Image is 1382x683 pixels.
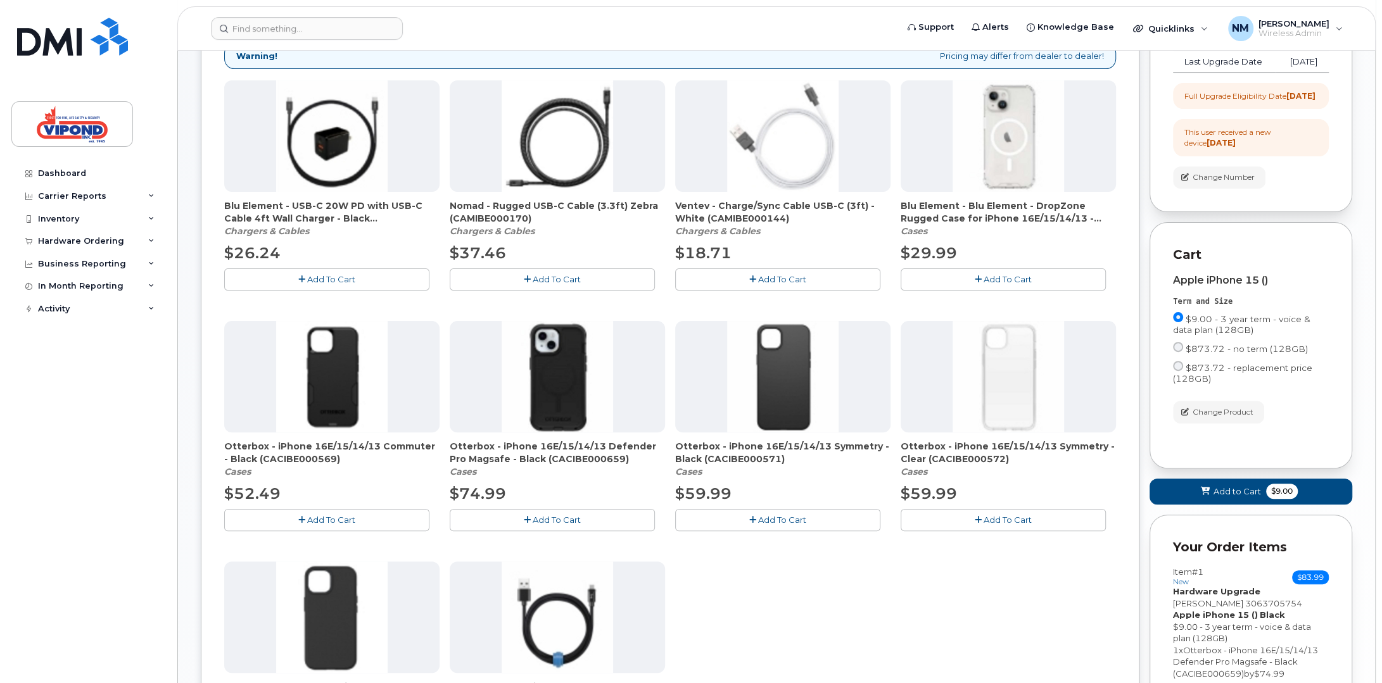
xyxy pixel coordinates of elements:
[1124,16,1217,41] div: Quicklinks
[450,225,535,237] em: Chargers & Cables
[502,561,613,673] img: accessory36348.JPG
[307,515,355,525] span: Add To Cart
[953,321,1064,432] img: accessory36846.JPG
[901,440,1116,478] div: Otterbox - iPhone 16E/15/14/13 Symmetry - Clear (CACIBE000572)
[1258,28,1329,39] span: Wireless Admin
[1186,344,1308,354] span: $873.72 - no term (128GB)
[1184,91,1315,101] div: Full Upgrade Eligibility Date
[1173,314,1310,335] span: $9.00 - 3 year term - voice & data plan (128GB)
[1173,312,1183,322] input: $9.00 - 3 year term - voice & data plan (128GB)
[276,321,388,432] img: accessory36920.JPG
[224,199,440,225] span: Blu Element - USB-C 20W PD with USB-C Cable 4ft Wall Charger - Black (CAHCPZ000096)
[675,484,732,503] span: $59.99
[1173,598,1243,608] span: [PERSON_NAME]
[533,515,581,525] span: Add To Cart
[901,225,927,237] em: Cases
[502,321,613,432] img: accessory36844.JPG
[953,80,1064,192] img: accessory36772.JPG
[1173,296,1329,307] div: Term and Size
[901,484,957,503] span: $59.99
[1173,342,1183,352] input: $873.72 - no term (128GB)
[224,244,281,262] span: $26.24
[1260,610,1285,620] strong: Black
[1173,51,1276,73] td: Last Upgrade Date
[236,50,277,62] strong: Warning!
[675,225,760,237] em: Chargers & Cables
[1037,21,1114,34] span: Knowledge Base
[675,509,880,531] button: Add To Cart
[276,561,388,673] img: accessory36919.JPG
[1173,166,1265,189] button: Change Number
[1193,406,1253,418] span: Change Product
[901,244,957,262] span: $29.99
[533,274,581,284] span: Add To Cart
[1245,598,1302,608] span: 3063705754
[224,268,429,291] button: Add To Cart
[1173,275,1329,286] div: Apple iPhone 15 ()
[502,80,613,192] img: accessory36548.JPG
[1214,486,1261,498] span: Add to Cart
[307,274,355,284] span: Add To Cart
[211,17,403,40] input: Find something...
[675,268,880,291] button: Add To Cart
[901,466,927,477] em: Cases
[224,509,429,531] button: Add To Cart
[224,440,440,478] div: Otterbox - iPhone 16E/15/14/13 Commuter - Black (CACIBE000569)
[675,199,891,225] span: Ventev - Charge/Sync Cable USB-C (3ft) - White (CAMIBE000144)
[1258,18,1329,28] span: [PERSON_NAME]
[675,199,891,237] div: Ventev - Charge/Sync Cable USB-C (3ft) - White (CAMIBE000144)
[224,484,281,503] span: $52.49
[899,15,963,40] a: Support
[918,21,954,34] span: Support
[1173,567,1203,586] h3: Item
[1232,21,1249,36] span: NM
[1173,586,1260,596] strong: Hardware Upgrade
[1148,23,1195,34] span: Quicklinks
[1173,401,1264,423] button: Change Product
[984,274,1032,284] span: Add To Cart
[727,321,839,432] img: accessory36845.JPG
[1173,246,1329,264] p: Cart
[1173,645,1179,655] span: 1
[901,199,1116,237] div: Blu Element - Blu Element - DropZone Rugged Case for iPhone 16E/15/14/13 - Clear (CACIBE000602)
[450,484,506,503] span: $74.99
[675,440,891,478] div: Otterbox - iPhone 16E/15/14/13 Symmetry - Black (CACIBE000571)
[901,268,1106,291] button: Add To Cart
[1173,644,1329,680] div: x by
[1018,15,1123,40] a: Knowledge Base
[675,466,702,477] em: Cases
[675,244,732,262] span: $18.71
[982,21,1009,34] span: Alerts
[1219,16,1352,41] div: Neil Mallette
[901,440,1116,465] span: Otterbox - iPhone 16E/15/14/13 Symmetry - Clear (CACIBE000572)
[1207,138,1236,147] strong: [DATE]
[450,440,665,478] div: Otterbox - iPhone 16E/15/14/13 Defender Pro Magsafe - Black (CACIBE000659)
[758,274,806,284] span: Add To Cart
[1286,91,1315,101] strong: [DATE]
[675,440,891,465] span: Otterbox - iPhone 16E/15/14/13 Symmetry - Black (CACIBE000571)
[1173,577,1189,586] small: new
[1254,668,1284,679] span: $74.99
[1184,127,1317,148] div: This user received a new device
[1173,645,1318,679] span: Otterbox - iPhone 16E/15/14/13 Defender Pro Magsafe - Black (CACIBE000659)
[727,80,839,192] img: accessory36552.JPG
[224,466,251,477] em: Cases
[901,509,1106,531] button: Add To Cart
[450,466,476,477] em: Cases
[450,268,655,291] button: Add To Cart
[1173,538,1329,556] p: Your Order Items
[450,440,665,465] span: Otterbox - iPhone 16E/15/14/13 Defender Pro Magsafe - Black (CACIBE000659)
[1292,570,1329,584] span: $83.99
[1173,621,1329,644] div: $9.00 - 3 year term - voice & data plan (128GB)
[450,199,665,225] span: Nomad - Rugged USB-C Cable (3.3ft) Zebra (CAMIBE000170)
[1192,567,1203,577] span: #1
[276,80,388,192] img: accessory36347.JPG
[450,199,665,237] div: Nomad - Rugged USB-C Cable (3.3ft) Zebra (CAMIBE000170)
[224,225,309,237] em: Chargers & Cables
[1173,610,1258,620] strong: Apple iPhone 15 ()
[1266,484,1298,499] span: $9.00
[1173,361,1183,371] input: $873.72 - replacement price (128GB)
[450,509,655,531] button: Add To Cart
[450,244,506,262] span: $37.46
[901,199,1116,225] span: Blu Element - Blu Element - DropZone Rugged Case for iPhone 16E/15/14/13 - Clear (CACIBE000602)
